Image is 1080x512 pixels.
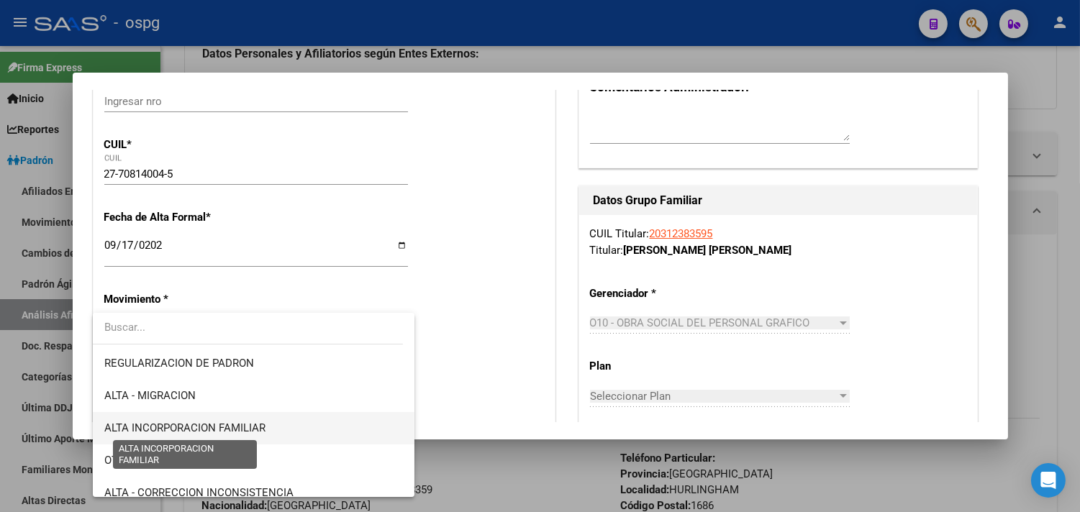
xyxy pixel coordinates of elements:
[104,421,266,434] span: ALTA INCORPORACION FAMILIAR
[104,389,196,402] span: ALTA - MIGRACION
[104,357,254,370] span: REGULARIZACION DE PADRON
[104,454,138,467] span: OTROS
[104,486,294,499] span: ALTA - CORRECCION INCONSISTENCIA
[1031,463,1066,498] div: Open Intercom Messenger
